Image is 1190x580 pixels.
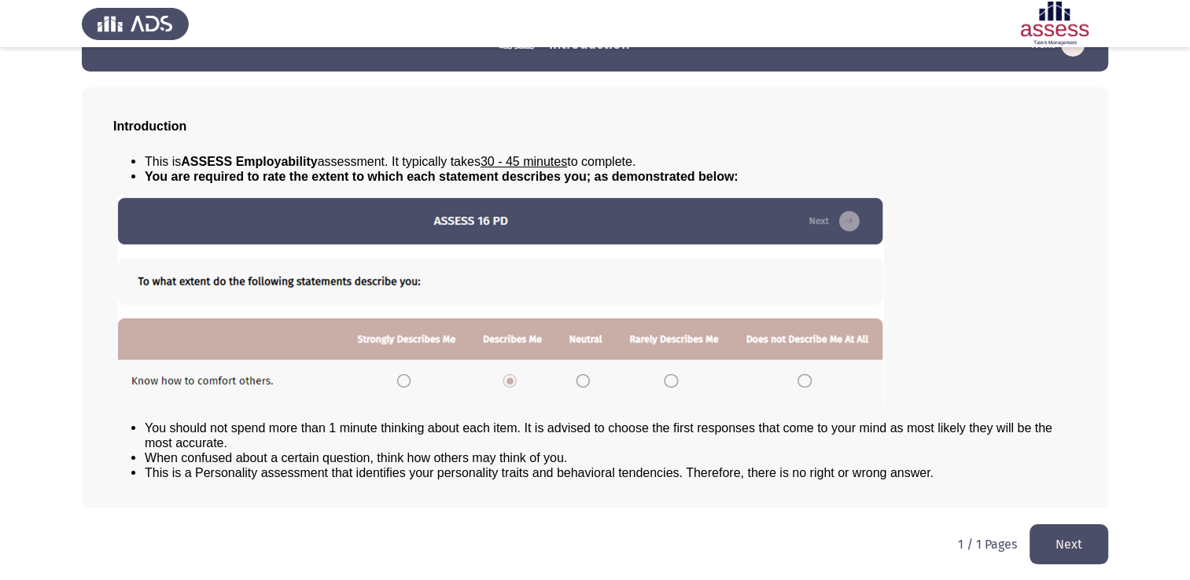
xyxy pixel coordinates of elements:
[145,155,636,168] span: This is assessment. It typically takes to complete.
[1001,2,1108,46] img: Assessment logo of ASSESS Employability - EBI
[1030,524,1108,564] button: load next page
[181,155,317,168] b: ASSESS Employability
[481,155,567,168] u: 30 - 45 minutes
[145,451,567,464] span: When confused about a certain question, think how others may think of you.
[113,119,186,133] span: Introduction
[145,421,1052,450] span: You should not spend more than 1 minute thinking about each item. It is advised to choose the fir...
[82,2,189,46] img: Assess Talent Management logo
[145,170,739,183] span: You are required to rate the extent to which each statement describes you; as demonstrated below:
[958,537,1017,552] p: 1 / 1 Pages
[145,466,934,479] span: This is a Personality assessment that identifies your personality traits and behavioral tendencie...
